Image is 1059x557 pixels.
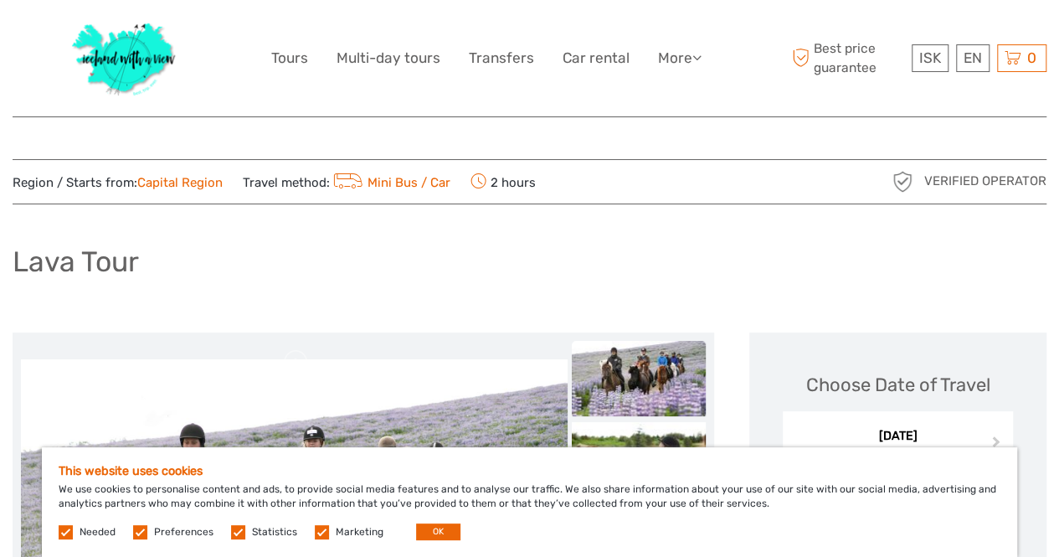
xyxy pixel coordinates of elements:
a: Tours [271,46,308,70]
div: [DATE] [783,428,1013,446]
label: Preferences [154,525,213,539]
a: Transfers [469,46,534,70]
span: Region / Starts from: [13,174,223,192]
div: EN [956,44,990,72]
span: Verified Operator [924,173,1046,190]
p: We're away right now. Please check back later! [23,29,189,43]
label: Needed [80,525,116,539]
span: 2 hours [470,170,536,193]
div: Choose Date of Travel [806,372,990,398]
span: Best price guarantee [788,39,907,76]
button: Open LiveChat chat widget [193,26,213,46]
h1: Lava Tour [13,245,139,279]
span: ISK [919,49,941,66]
label: Marketing [336,525,383,539]
span: 0 [1025,49,1039,66]
div: We use cookies to personalise content and ads, to provide social media features and to analyse ou... [42,447,1017,557]
a: Capital Region [137,175,223,190]
a: Car rental [563,46,630,70]
a: More [658,46,702,70]
img: 5a87ccb90bc04f8e9e92c00eb905f37c_slider_thumbnail.jpg [572,341,706,416]
button: OK [416,523,460,540]
a: Multi-day tours [337,46,440,70]
label: Statistics [252,525,297,539]
h5: This website uses cookies [59,464,1000,478]
img: 1077-ca632067-b948-436b-9c7a-efe9894e108b_logo_big.jpg [64,13,186,104]
img: verified_operator_grey_128.png [889,168,916,195]
span: Travel method: [243,170,450,193]
a: Mini Bus / Car [330,175,450,190]
img: 871db45b2df043358d9a42bb041fa836_slider_thumbnail.jpg [572,422,706,498]
button: Next Month [984,432,1011,459]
